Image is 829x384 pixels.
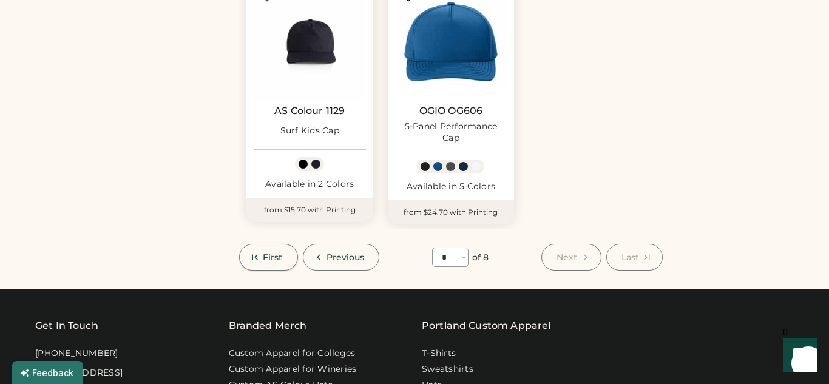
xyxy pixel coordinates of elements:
a: T-Shirts [422,348,456,360]
span: Next [557,253,577,261]
iframe: Front Chat [771,329,824,382]
div: [PHONE_NUMBER] [35,348,118,360]
div: of 8 [472,252,489,264]
button: Last [606,244,663,271]
button: First [239,244,298,271]
div: Get In Touch [35,318,98,333]
button: Next [541,244,601,271]
div: Branded Merch [229,318,307,333]
a: Custom Apparel for Colleges [229,348,356,360]
div: from $15.70 with Printing [246,198,373,222]
span: First [263,253,283,261]
span: Last [621,253,639,261]
a: Portland Custom Apparel [422,318,550,333]
div: from $24.70 with Printing [388,200,515,224]
span: Previous [327,253,365,261]
div: Available in 5 Colors [395,181,507,193]
button: Previous [303,244,380,271]
a: AS Colour 1129 [274,105,345,117]
a: OGIO OG606 [419,105,483,117]
div: Surf Kids Cap [280,125,339,137]
a: Custom Apparel for Wineries [229,363,357,376]
div: Available in 2 Colors [254,178,366,190]
a: Sweatshirts [422,363,473,376]
div: 5-Panel Performance Cap [395,121,507,145]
